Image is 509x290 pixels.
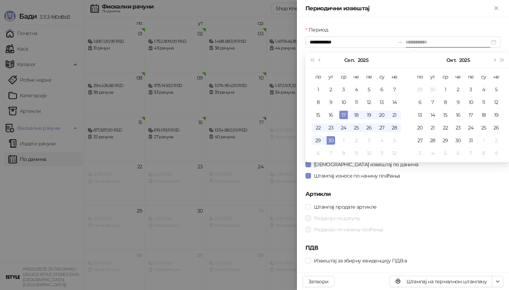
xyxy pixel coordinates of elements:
td: 2025-09-25 [350,121,363,134]
div: 21 [390,111,399,119]
div: 4 [479,85,488,94]
td: 2025-11-01 [477,134,490,147]
th: ут [324,70,337,83]
td: 2025-09-29 [414,83,426,96]
td: 2025-09-14 [388,96,401,109]
th: су [477,70,490,83]
th: ут [426,70,439,83]
td: 2025-11-02 [490,134,503,147]
div: 5 [390,136,399,145]
div: 7 [327,149,335,157]
div: 24 [339,123,348,132]
td: 2025-10-26 [490,121,503,134]
span: swap-right [397,39,403,45]
div: 13 [416,111,424,119]
div: 17 [467,111,475,119]
th: че [350,70,363,83]
td: 2025-10-25 [477,121,490,134]
div: 6 [314,149,322,157]
td: 2025-10-08 [337,147,350,159]
div: 12 [492,98,501,106]
div: 17 [339,111,348,119]
h5: Артикли [305,190,501,198]
div: 10 [467,98,475,106]
td: 2025-10-29 [439,134,452,147]
div: 28 [390,123,399,132]
div: 12 [390,149,399,157]
div: 31 [467,136,475,145]
div: 16 [327,111,335,119]
div: 7 [428,98,437,106]
div: 9 [352,149,361,157]
div: 15 [441,111,450,119]
button: Изабери месец [446,53,456,67]
span: Раздвоји по начину плаћања [311,226,386,233]
td: 2025-10-13 [414,109,426,121]
div: 4 [352,85,361,94]
td: 2025-10-11 [477,96,490,109]
td: 2025-09-30 [426,83,439,96]
div: 26 [365,123,373,132]
div: 15 [314,111,322,119]
td: 2025-10-28 [426,134,439,147]
div: 8 [339,149,348,157]
td: 2025-09-07 [388,83,401,96]
td: 2025-10-15 [439,109,452,121]
td: 2025-09-05 [363,83,375,96]
div: 9 [454,98,462,106]
td: 2025-10-22 [439,121,452,134]
td: 2025-10-02 [350,134,363,147]
td: 2025-10-11 [375,147,388,159]
td: 2025-09-29 [312,134,324,147]
div: 10 [339,98,348,106]
div: 30 [454,136,462,145]
div: 6 [378,85,386,94]
div: 5 [441,149,450,157]
div: 10 [365,149,373,157]
td: 2025-10-02 [452,83,464,96]
td: 2025-09-21 [388,109,401,121]
div: 9 [327,98,335,106]
div: 3 [365,136,373,145]
div: 27 [378,123,386,132]
td: 2025-09-13 [375,96,388,109]
td: 2025-11-09 [490,147,503,159]
button: Следећи месец (PageDown) [490,53,498,67]
div: 18 [479,111,488,119]
button: Претходни месец (PageUp) [316,53,324,67]
td: 2025-10-31 [464,134,477,147]
div: 2 [352,136,361,145]
td: 2025-10-10 [363,147,375,159]
td: 2025-10-24 [464,121,477,134]
th: че [452,70,464,83]
div: 7 [390,85,399,94]
div: 11 [479,98,488,106]
div: 29 [441,136,450,145]
div: 5 [365,85,373,94]
td: 2025-10-07 [426,96,439,109]
td: 2025-10-21 [426,121,439,134]
div: 24 [467,123,475,132]
div: 8 [314,98,322,106]
span: Штампај износе по начину плаћања [311,172,403,180]
td: 2025-10-12 [388,147,401,159]
td: 2025-10-17 [464,109,477,121]
div: 19 [492,111,501,119]
h5: ПДВ [305,244,501,252]
div: 11 [378,149,386,157]
td: 2025-11-05 [439,147,452,159]
td: 2025-09-28 [388,121,401,134]
div: 13 [378,98,386,106]
div: 4 [378,136,386,145]
td: 2025-10-05 [388,134,401,147]
button: Изабери месец [344,53,355,67]
td: 2025-09-06 [375,83,388,96]
th: ср [337,70,350,83]
div: 21 [428,123,437,132]
div: 11 [352,98,361,106]
td: 2025-09-18 [350,109,363,121]
th: по [312,70,324,83]
div: 1 [441,85,450,94]
td: 2025-10-30 [452,134,464,147]
div: 14 [428,111,437,119]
